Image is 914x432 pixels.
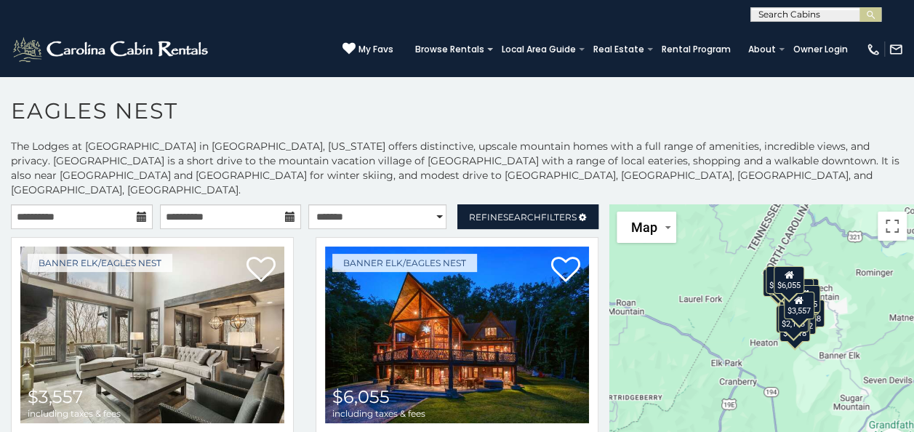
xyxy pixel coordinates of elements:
[325,247,589,423] img: Copperleaf at Eagles Nest
[11,35,212,64] img: White-1-2.png
[586,39,652,60] a: Real Estate
[28,254,172,272] a: Banner Elk/Eagles Nest
[654,39,738,60] a: Rental Program
[866,42,881,57] img: phone-regular-white.png
[878,212,907,241] button: Toggle fullscreen view
[551,255,580,286] a: Add to favorites
[503,212,541,223] span: Search
[741,39,783,60] a: About
[20,247,284,423] img: Sunset Ridge Hideaway at Eagles Nest
[776,305,806,333] div: $2,414
[325,247,589,423] a: Copperleaf at Eagles Nest $6,055 including taxes & fees
[332,254,477,272] a: Banner Elk/Eagles Nest
[783,292,814,319] div: $3,557
[494,39,583,60] a: Local Area Guide
[766,266,796,294] div: $2,701
[617,212,676,243] button: Change map style
[786,39,855,60] a: Owner Login
[777,305,808,332] div: $2,163
[28,386,83,407] span: $3,557
[779,314,809,342] div: $1,718
[790,285,820,313] div: $2,375
[763,269,793,297] div: $3,143
[332,386,390,407] span: $6,055
[408,39,492,60] a: Browse Rentals
[457,204,599,229] a: RefineSearchFilters
[773,266,803,294] div: $6,055
[332,409,425,418] span: including taxes & fees
[631,220,657,235] span: Map
[20,247,284,423] a: Sunset Ridge Hideaway at Eagles Nest $3,557 including taxes & fees
[794,300,825,327] div: $3,458
[358,43,393,56] span: My Favs
[469,212,577,223] span: Refine Filters
[28,409,121,418] span: including taxes & fees
[785,307,816,335] div: $2,442
[889,42,903,57] img: mail-regular-white.png
[342,42,393,57] a: My Favs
